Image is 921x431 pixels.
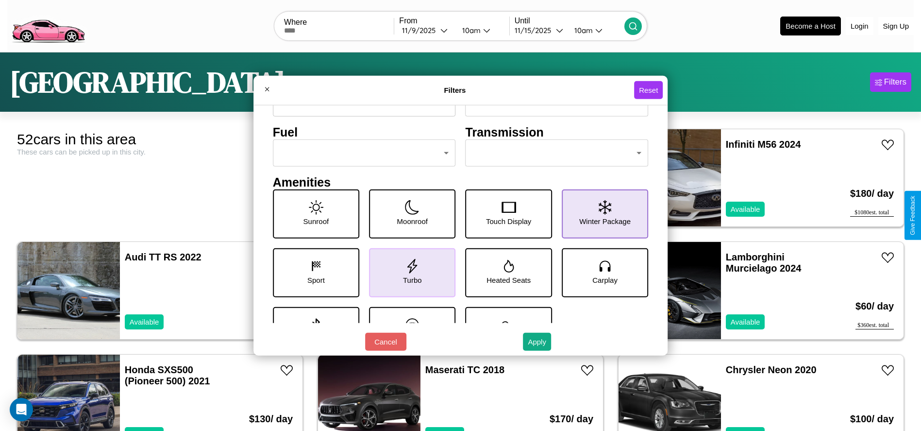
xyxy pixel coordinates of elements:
[399,17,509,25] label: From
[909,196,916,235] div: Give Feedback
[276,86,634,94] h4: Filters
[125,364,210,386] a: Honda SXS500 (Pioneer 500) 2021
[731,203,760,216] p: Available
[125,252,201,262] a: Audi TT RS 2022
[726,252,802,274] a: Lamborghini Murcielago 2024
[365,333,406,351] button: Cancel
[466,125,649,139] h4: Transmission
[855,291,894,322] h3: $ 60 / day
[130,315,159,328] p: Available
[486,214,531,227] p: Touch Display
[273,125,456,139] h4: Fuel
[397,214,428,227] p: Moonroof
[17,131,303,148] div: 52 cars in this area
[10,398,33,421] div: Open Intercom Messenger
[634,81,663,99] button: Reset
[402,26,440,35] div: 11 / 9 / 2025
[726,139,801,150] a: Infiniti M56 2024
[10,62,285,102] h1: [GEOGRAPHIC_DATA]
[878,17,914,35] button: Sign Up
[7,5,89,45] img: logo
[592,273,618,286] p: Carplay
[850,178,894,209] h3: $ 180 / day
[307,273,325,286] p: Sport
[870,72,911,92] button: Filters
[284,18,394,27] label: Where
[855,322,894,329] div: $ 360 est. total
[523,333,551,351] button: Apply
[726,364,817,375] a: Chrysler Neon 2020
[486,273,531,286] p: Heated Seats
[457,26,483,35] div: 10am
[579,214,631,227] p: Winter Package
[884,77,906,87] div: Filters
[731,315,760,328] p: Available
[567,25,624,35] button: 10am
[17,148,303,156] div: These cars can be picked up in this city.
[403,273,422,286] p: Turbo
[303,214,329,227] p: Sunroof
[780,17,841,35] button: Become a Host
[515,17,624,25] label: Until
[399,25,454,35] button: 11/9/2025
[454,25,509,35] button: 10am
[273,175,649,189] h4: Amenities
[569,26,595,35] div: 10am
[425,364,504,375] a: Maserati TC 2018
[850,209,894,217] div: $ 1080 est. total
[515,26,556,35] div: 11 / 15 / 2025
[846,17,873,35] button: Login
